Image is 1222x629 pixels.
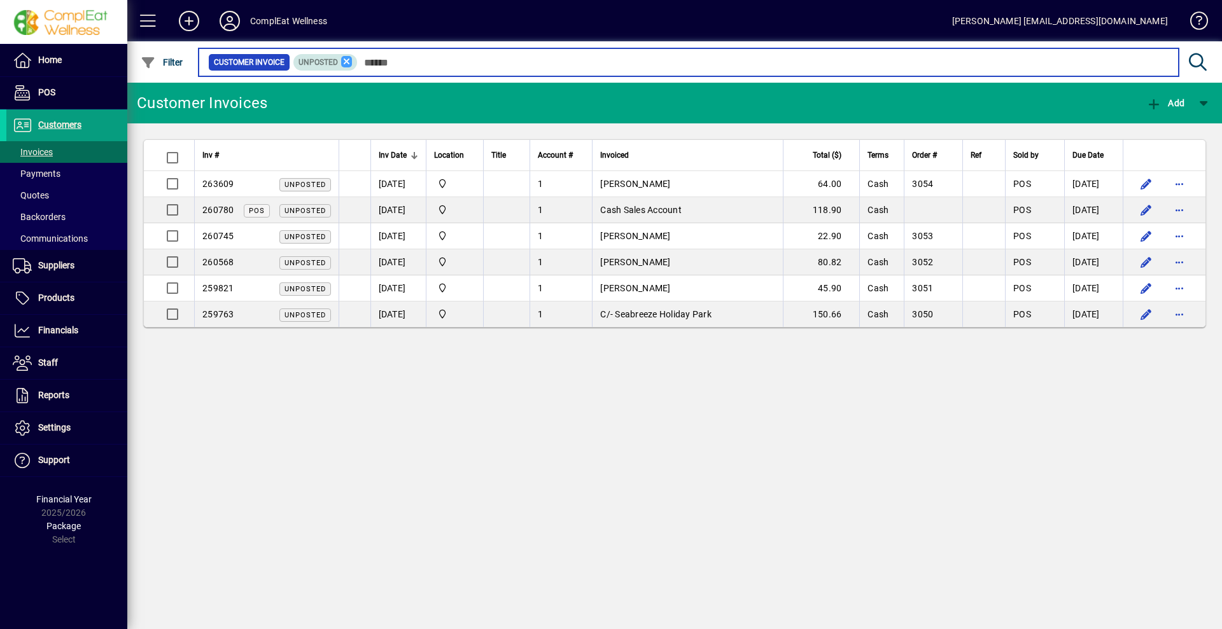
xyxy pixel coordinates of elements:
[38,55,62,65] span: Home
[971,148,981,162] span: Ref
[491,148,506,162] span: Title
[370,223,426,249] td: [DATE]
[600,205,682,215] span: Cash Sales Account
[867,231,888,241] span: Cash
[538,309,543,319] span: 1
[783,197,859,223] td: 118.90
[1136,174,1156,194] button: Edit
[169,10,209,32] button: Add
[249,207,265,215] span: POS
[13,169,60,179] span: Payments
[912,309,933,319] span: 3050
[284,181,326,189] span: Unposted
[202,283,234,293] span: 259821
[1169,304,1190,324] button: More options
[600,179,670,189] span: [PERSON_NAME]
[1181,3,1206,44] a: Knowledge Base
[783,223,859,249] td: 22.90
[370,275,426,301] td: [DATE]
[6,380,127,411] a: Reports
[38,357,58,368] span: Staff
[791,148,853,162] div: Total ($)
[538,231,543,241] span: 1
[6,228,127,249] a: Communications
[250,11,327,31] div: ComplEat Wellness
[434,148,464,162] span: Location
[912,283,933,293] span: 3051
[370,249,426,275] td: [DATE]
[38,422,71,432] span: Settings
[6,347,127,379] a: Staff
[867,148,888,162] span: Terms
[600,148,629,162] span: Invoiced
[783,171,859,197] td: 64.00
[1136,278,1156,298] button: Edit
[912,148,955,162] div: Order #
[6,141,127,163] a: Invoices
[370,197,426,223] td: [DATE]
[6,445,127,476] a: Support
[38,293,74,303] span: Products
[6,77,127,109] a: POS
[538,257,543,267] span: 1
[1013,231,1031,241] span: POS
[538,148,584,162] div: Account #
[36,494,92,504] span: Financial Year
[912,179,933,189] span: 3054
[952,11,1168,31] div: [PERSON_NAME] [EMAIL_ADDRESS][DOMAIN_NAME]
[298,58,338,67] span: Unposted
[1013,205,1031,215] span: POS
[867,179,888,189] span: Cash
[783,275,859,301] td: 45.90
[1013,309,1031,319] span: POS
[600,257,670,267] span: [PERSON_NAME]
[370,301,426,327] td: [DATE]
[202,205,234,215] span: 260780
[6,412,127,444] a: Settings
[1064,197,1123,223] td: [DATE]
[284,259,326,267] span: Unposted
[867,205,888,215] span: Cash
[38,260,74,270] span: Suppliers
[6,315,127,347] a: Financials
[600,283,670,293] span: [PERSON_NAME]
[867,309,888,319] span: Cash
[491,148,523,162] div: Title
[434,203,475,217] span: ComplEat Wellness
[6,184,127,206] a: Quotes
[538,148,573,162] span: Account #
[434,281,475,295] span: ComplEat Wellness
[1072,148,1104,162] span: Due Date
[1136,226,1156,246] button: Edit
[13,147,53,157] span: Invoices
[46,521,81,531] span: Package
[912,257,933,267] span: 3052
[1064,249,1123,275] td: [DATE]
[1136,252,1156,272] button: Edit
[1169,278,1190,298] button: More options
[137,51,186,74] button: Filter
[214,56,284,69] span: Customer Invoice
[284,311,326,319] span: Unposted
[1013,283,1031,293] span: POS
[38,455,70,465] span: Support
[370,171,426,197] td: [DATE]
[1013,257,1031,267] span: POS
[38,120,81,130] span: Customers
[1169,200,1190,220] button: More options
[202,179,234,189] span: 263609
[912,148,937,162] span: Order #
[1169,226,1190,246] button: More options
[284,285,326,293] span: Unposted
[538,205,543,215] span: 1
[867,257,888,267] span: Cash
[13,212,66,222] span: Backorders
[209,10,250,32] button: Profile
[202,148,219,162] span: Inv #
[379,148,407,162] span: Inv Date
[1064,223,1123,249] td: [DATE]
[1136,304,1156,324] button: Edit
[202,231,234,241] span: 260745
[38,325,78,335] span: Financials
[1064,275,1123,301] td: [DATE]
